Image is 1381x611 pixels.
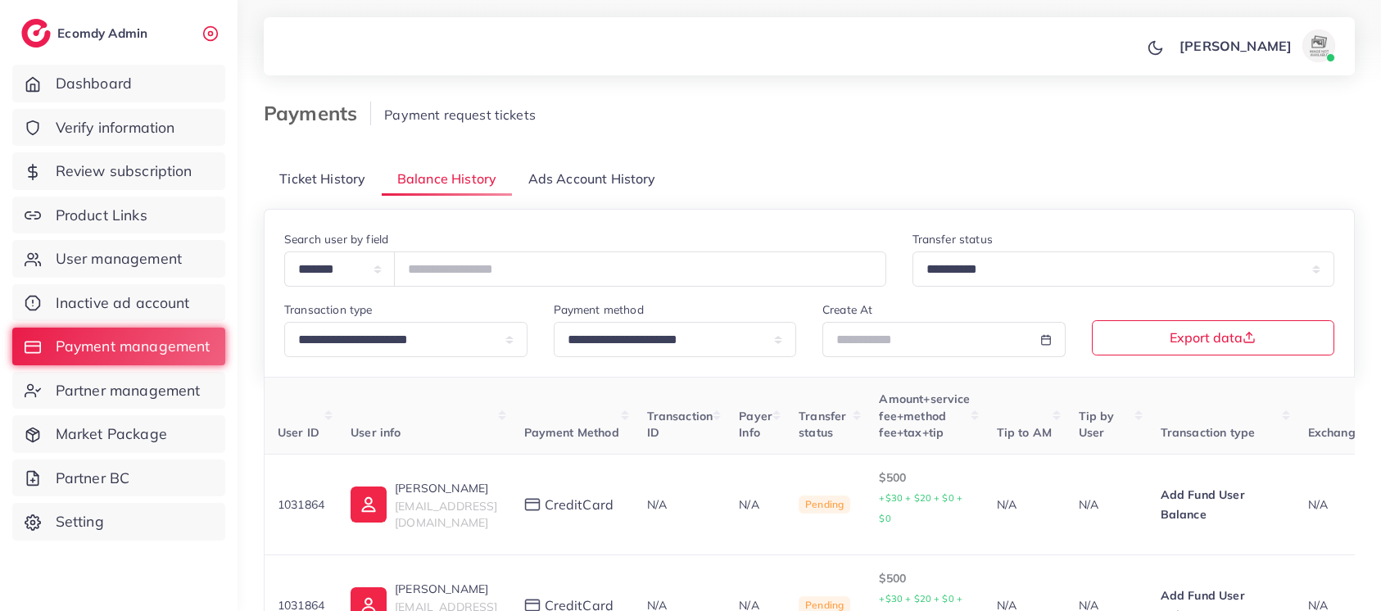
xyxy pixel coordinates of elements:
a: logoEcomdy Admin [21,19,152,48]
span: Verify information [56,117,175,138]
p: $500 [879,468,970,528]
span: User info [351,425,401,440]
label: Create At [822,301,872,318]
span: Ticket History [279,170,365,188]
label: Transaction type [284,301,373,318]
span: N/A [1308,497,1328,512]
span: Tip to AM [997,425,1052,440]
span: Exchange [1308,425,1362,440]
label: Transfer status [912,231,993,247]
span: Payer Info [739,409,772,440]
span: Payment request tickets [384,106,536,123]
span: Transaction type [1161,425,1256,440]
p: [PERSON_NAME] [395,478,497,498]
span: Tip by User [1079,409,1115,440]
a: Payment management [12,328,225,365]
p: Add Fund User Balance [1161,485,1282,524]
a: Dashboard [12,65,225,102]
a: User management [12,240,225,278]
span: N/A [647,497,667,512]
a: Product Links [12,197,225,234]
small: +$30 + $20 + $0 + $0 [879,492,962,524]
img: payment [524,498,541,512]
a: Review subscription [12,152,225,190]
span: Export data [1170,331,1256,344]
span: Partner BC [56,468,130,489]
img: avatar [1302,29,1335,62]
a: Partner management [12,372,225,410]
span: Balance History [397,170,496,188]
p: [PERSON_NAME] [1180,36,1292,56]
a: Partner BC [12,459,225,497]
p: N/A [997,495,1053,514]
p: 1031864 [278,495,324,514]
h2: Ecomdy Admin [57,25,152,41]
a: Setting [12,503,225,541]
span: Payment management [56,336,211,357]
label: Search user by field [284,231,388,247]
span: Dashboard [56,73,132,94]
span: Transfer status [799,409,846,440]
img: ic-user-info.36bf1079.svg [351,487,387,523]
p: [PERSON_NAME] [395,579,497,599]
span: User management [56,248,182,269]
a: [PERSON_NAME]avatar [1170,29,1342,62]
p: N/A [739,495,772,514]
span: [EMAIL_ADDRESS][DOMAIN_NAME] [395,499,497,530]
a: Verify information [12,109,225,147]
label: Payment method [554,301,644,318]
span: Partner management [56,380,201,401]
p: N/A [1079,495,1134,514]
span: Pending [799,496,850,514]
span: Transaction ID [647,409,713,440]
span: Amount+service fee+method fee+tax+tip [879,391,970,440]
span: creditCard [545,496,614,514]
h3: Payments [264,102,371,125]
span: Review subscription [56,161,192,182]
a: Inactive ad account [12,284,225,322]
span: Market Package [56,423,167,445]
span: Setting [56,511,104,532]
button: Export data [1092,320,1335,355]
span: Inactive ad account [56,292,190,314]
a: Market Package [12,415,225,453]
span: User ID [278,425,319,440]
span: Ads Account History [528,170,656,188]
span: Payment Method [524,425,619,440]
span: Product Links [56,205,147,226]
img: logo [21,19,51,48]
